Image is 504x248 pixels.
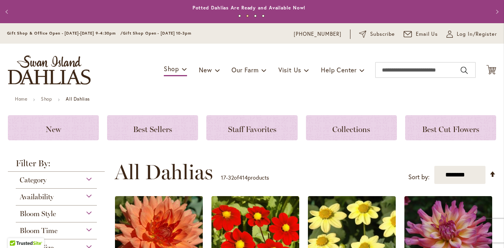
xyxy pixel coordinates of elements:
[370,30,395,38] span: Subscribe
[238,15,241,17] button: 1 of 4
[306,115,397,140] a: Collections
[405,115,496,140] a: Best Cut Flowers
[6,220,28,242] iframe: Launch Accessibility Center
[20,193,54,201] span: Availability
[457,30,497,38] span: Log In/Register
[107,115,198,140] a: Best Sellers
[8,55,91,85] a: store logo
[359,30,395,38] a: Subscribe
[221,174,226,181] span: 17
[199,66,212,74] span: New
[278,66,301,74] span: Visit Us
[115,160,213,184] span: All Dahlias
[20,176,46,184] span: Category
[422,125,479,134] span: Best Cut Flowers
[294,30,341,38] a: [PHONE_NUMBER]
[416,30,438,38] span: Email Us
[66,96,90,102] strong: All Dahlias
[246,15,249,17] button: 2 of 4
[221,171,269,184] p: - of products
[193,5,306,11] a: Potted Dahlias Are Ready and Available Now!
[206,115,297,140] a: Staff Favorites
[133,125,172,134] span: Best Sellers
[488,4,504,20] button: Next
[332,125,370,134] span: Collections
[321,66,357,74] span: Help Center
[408,170,430,184] label: Sort by:
[20,209,56,218] span: Bloom Style
[232,66,258,74] span: Our Farm
[254,15,257,17] button: 3 of 4
[123,31,191,36] span: Gift Shop Open - [DATE] 10-3pm
[228,125,276,134] span: Staff Favorites
[239,174,248,181] span: 414
[20,226,57,235] span: Bloom Time
[15,96,27,102] a: Home
[164,64,179,73] span: Shop
[8,115,99,140] a: New
[46,125,61,134] span: New
[7,31,123,36] span: Gift Shop & Office Open - [DATE]-[DATE] 9-4:30pm /
[41,96,52,102] a: Shop
[262,15,265,17] button: 4 of 4
[404,30,438,38] a: Email Us
[8,159,105,172] strong: Filter By:
[447,30,497,38] a: Log In/Register
[228,174,234,181] span: 32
